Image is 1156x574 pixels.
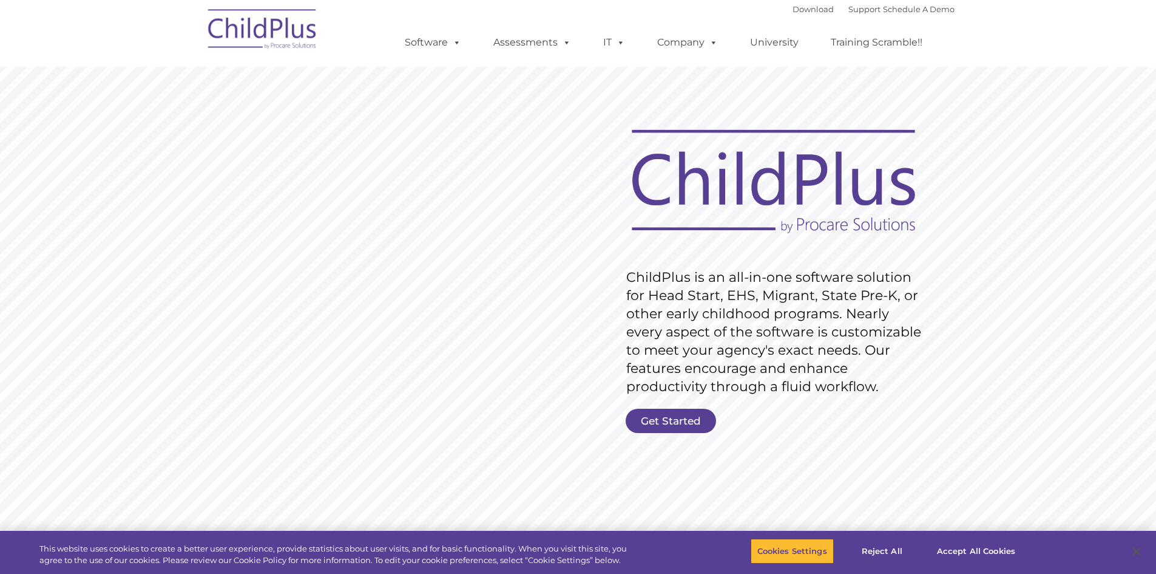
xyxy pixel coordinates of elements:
[626,268,927,396] rs-layer: ChildPlus is an all-in-one software solution for Head Start, EHS, Migrant, State Pre-K, or other ...
[819,30,935,55] a: Training Scramble!!
[39,543,636,567] div: This website uses cookies to create a better user experience, provide statistics about user visit...
[844,539,920,564] button: Reject All
[626,409,716,433] a: Get Started
[645,30,730,55] a: Company
[883,4,955,14] a: Schedule A Demo
[848,4,881,14] a: Support
[930,539,1022,564] button: Accept All Cookies
[793,4,834,14] a: Download
[591,30,637,55] a: IT
[751,539,834,564] button: Cookies Settings
[202,1,323,61] img: ChildPlus by Procare Solutions
[738,30,811,55] a: University
[481,30,583,55] a: Assessments
[393,30,473,55] a: Software
[1123,538,1150,565] button: Close
[793,4,955,14] font: |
